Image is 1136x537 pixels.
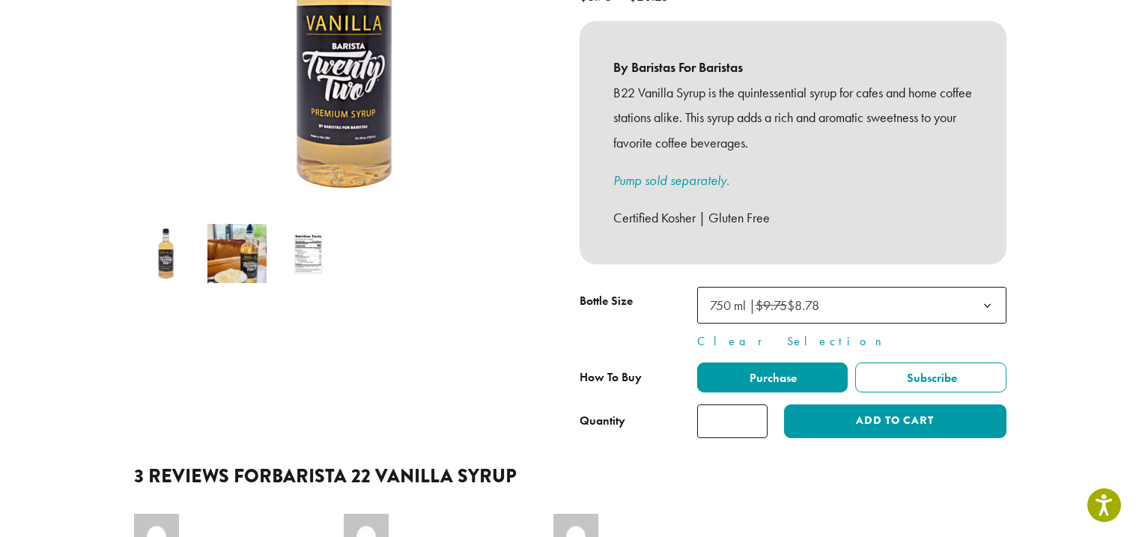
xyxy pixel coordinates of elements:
p: B22 Vanilla Syrup is the quintessential syrup for cafes and home coffee stations alike. This syru... [613,80,973,156]
img: Barista 22 Vanilla Syrup - Image 2 [207,224,267,283]
img: Barista 22 Vanilla Syrup - Image 3 [279,224,338,283]
span: Barista 22 Vanilla Syrup [272,462,517,490]
h2: 3 reviews for [134,465,1003,488]
del: $9.75 [756,297,787,314]
span: 750 ml | $9.75 $8.78 [697,287,1006,324]
label: Bottle Size [580,291,697,312]
a: Pump sold separately. [613,172,729,189]
a: Clear Selection [697,333,1006,351]
span: Purchase [747,370,797,386]
b: By Baristas For Baristas [613,55,973,80]
div: Quantity [580,412,625,430]
span: 750 ml | $9.75 $8.78 [704,291,834,320]
span: Subscribe [905,370,957,386]
p: Certified Kosher | Gluten Free [613,205,973,231]
span: How To Buy [580,369,642,385]
span: 750 ml | $8.78 [710,297,819,314]
img: Barista 22 Vanilla Syrup [136,224,195,283]
button: Add to cart [784,404,1006,438]
input: Product quantity [697,404,768,438]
